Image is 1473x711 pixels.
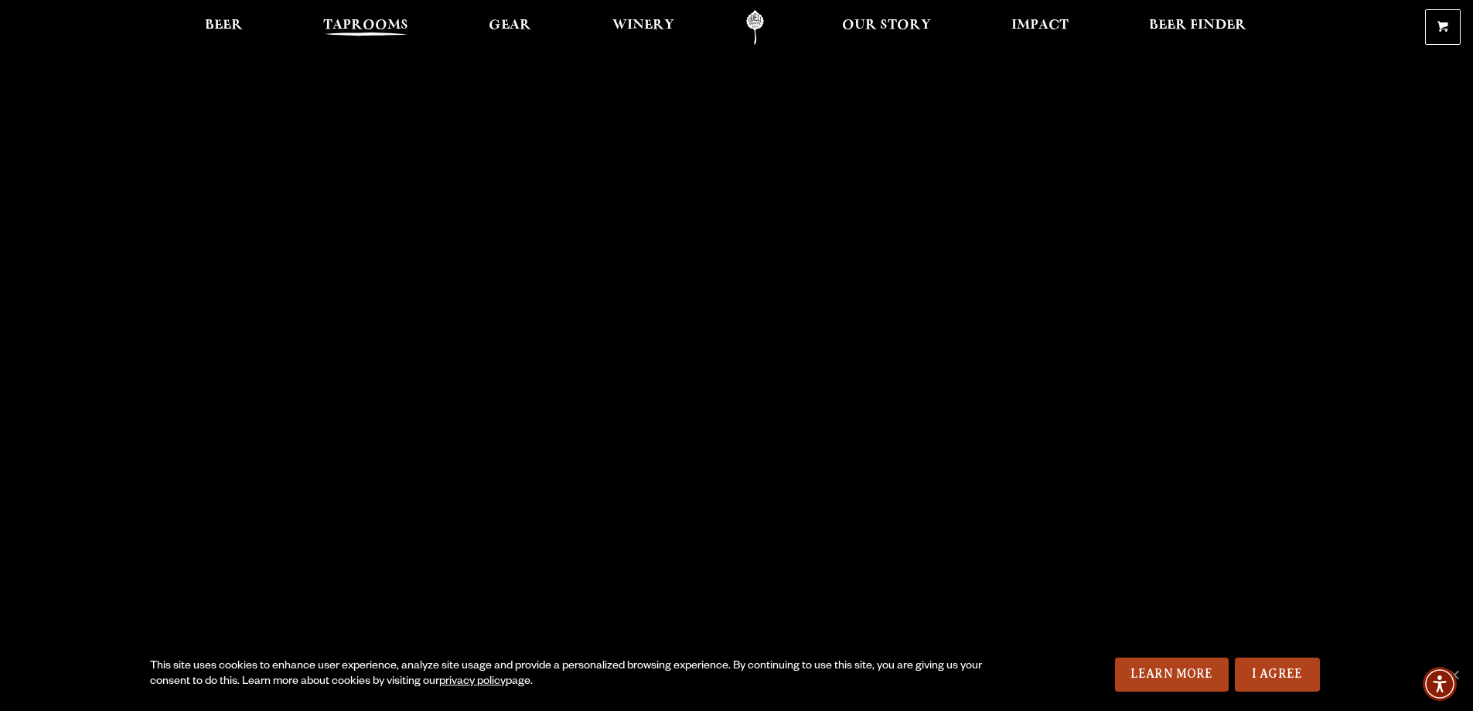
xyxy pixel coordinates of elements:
span: Gear [489,19,531,32]
a: I Agree [1235,658,1320,692]
span: Beer [205,19,243,32]
a: Impact [1001,10,1079,45]
a: Beer Finder [1139,10,1256,45]
a: Our Story [832,10,941,45]
a: Odell Home [726,10,784,45]
a: Taprooms [313,10,418,45]
a: Winery [602,10,684,45]
a: Learn More [1115,658,1229,692]
div: This site uses cookies to enhance user experience, analyze site usage and provide a personalized ... [150,659,987,690]
div: Accessibility Menu [1423,667,1457,701]
span: Taprooms [323,19,408,32]
span: Beer Finder [1149,19,1246,32]
span: Our Story [842,19,931,32]
span: Impact [1011,19,1069,32]
a: Gear [479,10,541,45]
a: privacy policy [439,676,506,689]
a: Beer [195,10,253,45]
span: Winery [612,19,674,32]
